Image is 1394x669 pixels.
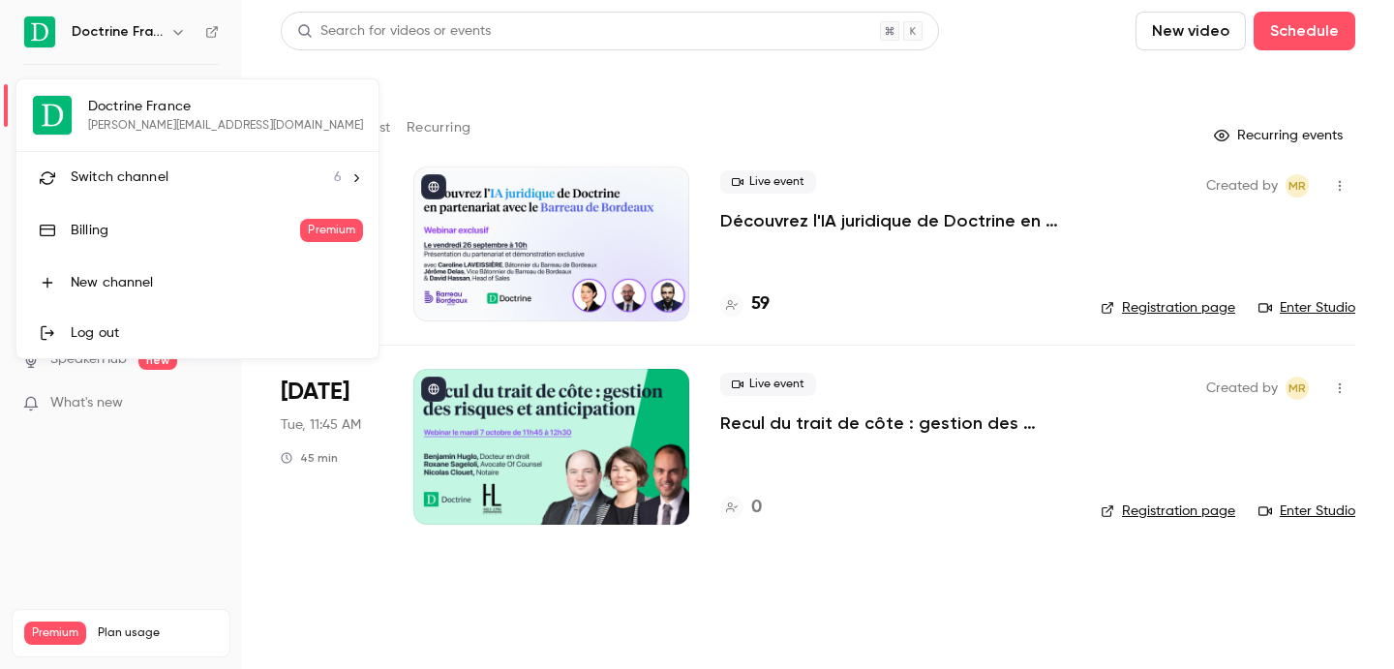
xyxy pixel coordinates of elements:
div: Log out [71,323,363,343]
span: Premium [300,219,363,242]
span: Switch channel [71,167,168,188]
div: Billing [71,221,300,240]
div: New channel [71,273,363,292]
span: 6 [334,167,342,188]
